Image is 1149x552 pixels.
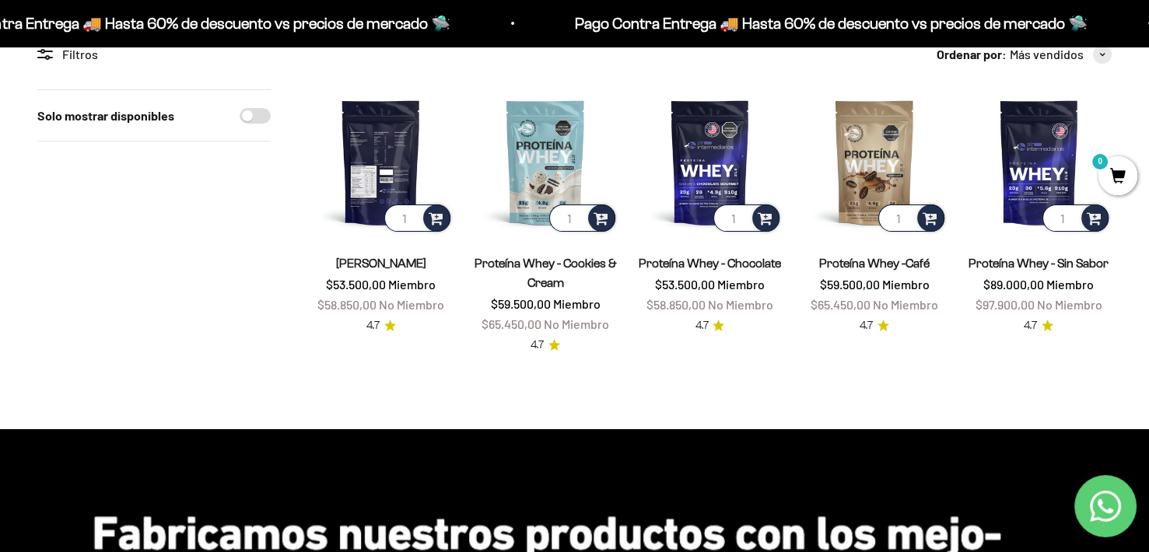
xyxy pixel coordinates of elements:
p: Pago Contra Entrega 🚚 Hasta 60% de descuento vs precios de mercado 🛸 [570,11,1083,36]
span: No Miembro [873,297,938,312]
span: 4.7 [695,317,708,334]
span: $53.500,00 [655,277,715,292]
span: No Miembro [379,297,444,312]
a: 4.74.7 de 5.0 estrellas [531,337,560,354]
span: $65.450,00 [482,316,541,331]
span: 4.7 [366,317,380,334]
label: Solo mostrar disponibles [37,106,174,126]
span: 4.7 [860,317,873,334]
a: [PERSON_NAME] [336,257,426,270]
span: $59.500,00 [819,277,879,292]
span: No Miembro [1037,297,1102,312]
a: Proteína Whey -Café [819,257,930,270]
a: 4.74.7 de 5.0 estrellas [860,317,889,334]
span: Miembro [881,277,929,292]
a: 4.74.7 de 5.0 estrellas [695,317,724,334]
span: $89.000,00 [983,277,1044,292]
span: No Miembro [708,297,773,312]
span: 4.7 [1024,317,1037,334]
img: Proteína Whey - Vainilla [308,89,454,235]
span: No Miembro [544,316,609,331]
a: Proteína Whey - Chocolate [639,257,781,270]
span: Ordenar por: [937,44,1007,65]
a: Proteína Whey - Sin Sabor [969,257,1109,270]
a: 4.74.7 de 5.0 estrellas [366,317,396,334]
a: Proteína Whey - Cookies & Cream [475,257,617,289]
span: $65.450,00 [811,297,871,312]
button: Más vendidos [1010,44,1112,65]
div: Filtros [37,44,271,65]
span: $58.850,00 [646,297,706,312]
span: $97.900,00 [976,297,1035,312]
a: 0 [1098,169,1137,186]
span: $58.850,00 [317,297,377,312]
span: $59.500,00 [491,296,551,311]
span: Miembro [1046,277,1094,292]
span: 4.7 [531,337,544,354]
a: 4.74.7 de 5.0 estrellas [1024,317,1053,334]
span: Miembro [553,296,601,311]
span: Miembro [388,277,436,292]
mark: 0 [1091,152,1109,171]
span: $53.500,00 [326,277,386,292]
span: Más vendidos [1010,44,1084,65]
span: Miembro [717,277,765,292]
